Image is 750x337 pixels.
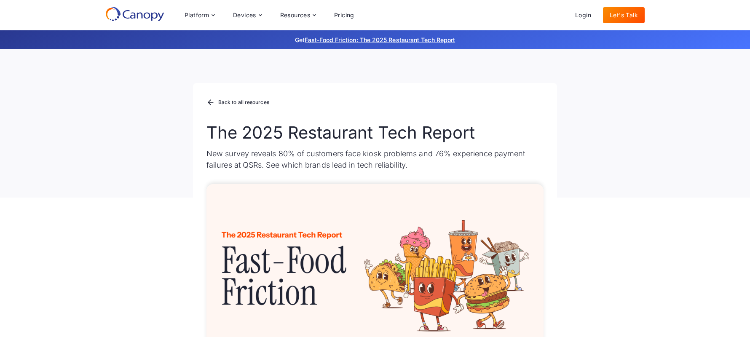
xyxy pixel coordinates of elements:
[568,7,598,23] a: Login
[233,12,256,18] div: Devices
[280,12,311,18] div: Resources
[218,100,269,105] div: Back to all resources
[169,35,581,44] p: Get
[206,123,544,143] h1: The 2025 Restaurant Tech Report
[327,7,361,23] a: Pricing
[185,12,209,18] div: Platform
[206,97,269,108] a: Back to all resources
[206,148,544,171] p: New survey reveals 80% of customers face kiosk problems and 76% experience payment failures at QS...
[305,36,455,43] a: Fast-Food Friction: The 2025 Restaurant Tech Report
[603,7,645,23] a: Let's Talk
